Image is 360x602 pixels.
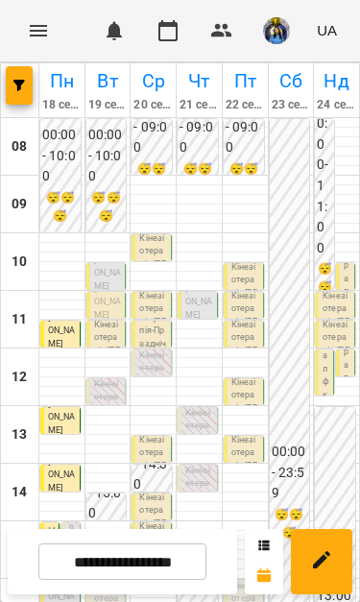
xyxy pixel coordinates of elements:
[15,8,61,54] button: Menu
[133,96,173,114] h6: 20 серп
[272,442,308,504] h6: 00:00 - 23:59
[226,66,265,96] h6: Пт
[180,160,216,197] h6: 😴😴😴
[48,457,75,493] span: [PERSON_NAME]
[42,125,79,187] h6: 00:00 - 10:00
[94,284,121,320] span: [PERSON_NAME]
[12,136,27,157] h6: 08
[133,160,170,197] h6: 😴😴😴
[139,349,167,427] p: Кінезіотерапія ([PERSON_NAME])
[42,66,82,96] h6: Пн
[272,66,311,96] h6: Сб
[226,96,262,158] h6: 00:00 - 09:00
[272,506,308,542] h6: 😴😴😴
[42,189,79,226] h6: 😴😴😴
[133,433,170,495] h6: 14:00 - 14:30
[42,96,82,114] h6: 18 серп
[317,93,332,259] h6: 00:00 - 11:00
[272,96,311,114] h6: 23 серп
[317,66,356,96] h6: Нд
[88,66,128,96] h6: Вт
[185,465,213,542] p: Кінезіотерапія ([PERSON_NAME])
[88,96,128,114] h6: 19 серп
[263,17,290,44] img: d1dec607e7f372b62d1bb04098aa4c64.jpeg
[94,378,122,456] p: Кінезіотерапія ([PERSON_NAME])
[317,20,337,40] span: UA
[180,96,219,114] h6: 21 серп
[133,66,173,96] h6: Ср
[12,482,27,503] h6: 14
[12,194,27,215] h6: 09
[48,399,75,435] span: [PERSON_NAME]
[12,309,27,330] h6: 11
[317,260,332,314] h6: 😴😴😴
[88,462,125,524] h6: 14:30 - 15:00
[12,252,27,273] h6: 10
[48,313,75,349] span: [PERSON_NAME]
[185,284,212,320] span: [PERSON_NAME]
[309,12,345,48] button: UA
[12,424,27,445] h6: 13
[226,96,265,114] h6: 22 серп
[88,125,125,187] h6: 00:00 - 10:00
[88,189,125,226] h6: 😴😴😴
[226,160,262,197] h6: 😴😴😴
[180,96,216,158] h6: 00:00 - 09:00
[317,96,356,114] h6: 24 серп
[12,367,27,388] h6: 12
[180,66,219,96] h6: Чт
[185,407,213,485] p: Кінезіотерапія ([PERSON_NAME])
[94,255,121,291] span: [PERSON_NAME]
[133,96,170,158] h6: 00:00 - 09:00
